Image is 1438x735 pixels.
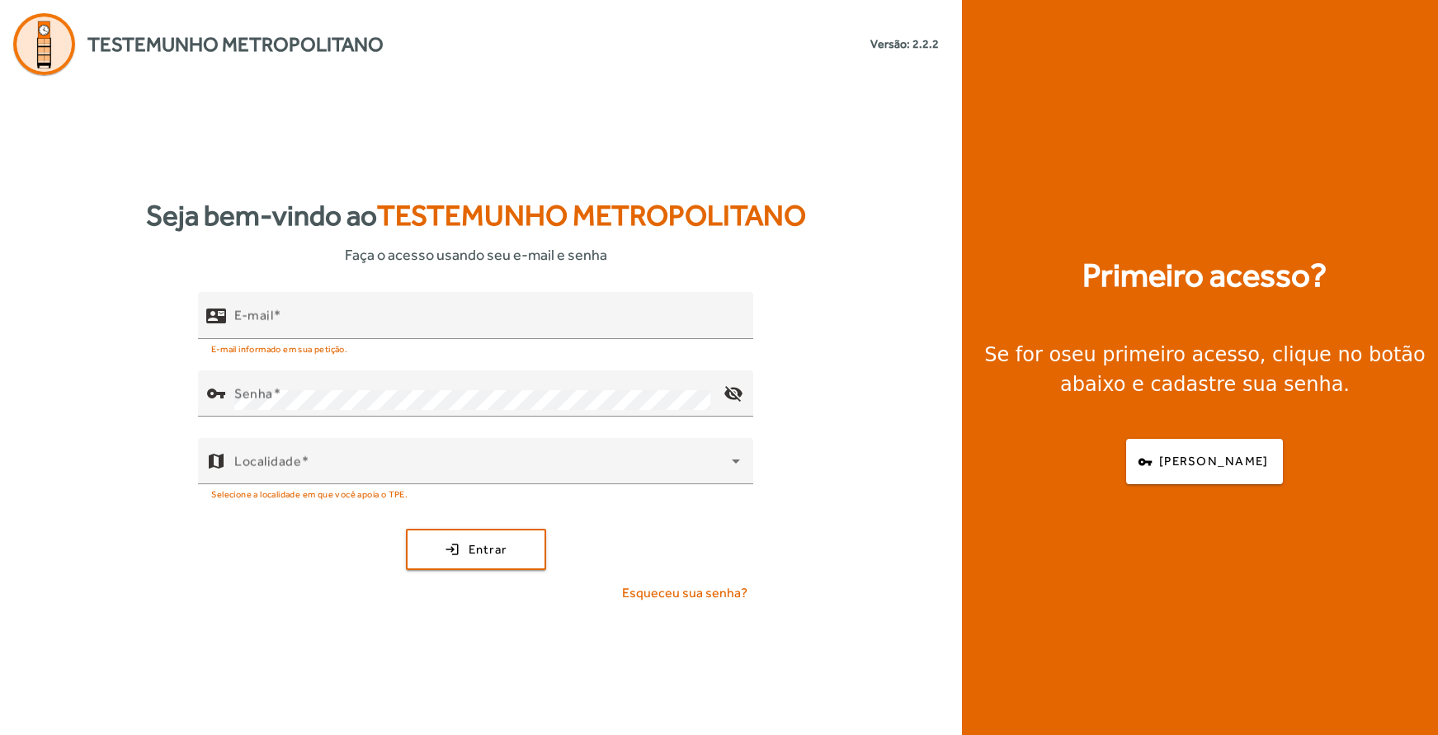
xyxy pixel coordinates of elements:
mat-label: Localidade [234,454,301,469]
div: Se for o , clique no botão abaixo e cadastre sua senha. [982,340,1428,399]
span: Entrar [469,540,507,559]
mat-label: E-mail [234,308,273,323]
mat-icon: map [206,451,226,471]
mat-hint: Selecione a localidade em que você apoia o TPE. [211,484,408,502]
button: [PERSON_NAME] [1126,439,1283,484]
mat-icon: vpn_key [206,384,226,403]
strong: seu primeiro acesso [1061,343,1260,366]
span: Esqueceu sua senha? [622,583,747,603]
span: Testemunho Metropolitano [87,30,384,59]
mat-label: Senha [234,386,273,402]
small: Versão: 2.2.2 [870,35,939,53]
strong: Seja bem-vindo ao [146,194,806,238]
strong: Primeiro acesso? [1082,251,1327,300]
span: Faça o acesso usando seu e-mail e senha [345,243,607,266]
span: [PERSON_NAME] [1159,452,1268,471]
button: Entrar [406,529,546,570]
mat-icon: contact_mail [206,306,226,326]
img: Logo Agenda [13,13,75,75]
mat-hint: E-mail informado em sua petição. [211,339,347,357]
span: Testemunho Metropolitano [377,199,806,232]
mat-icon: visibility_off [714,374,754,413]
